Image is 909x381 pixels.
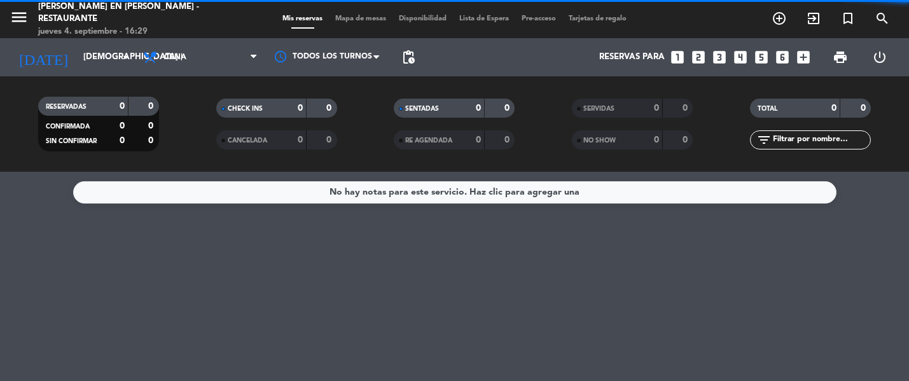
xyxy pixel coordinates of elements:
span: SENTADAS [405,106,439,112]
span: Lista de Espera [453,15,515,22]
strong: 0 [654,135,659,144]
i: looks_5 [753,49,770,66]
strong: 0 [861,104,868,113]
strong: 0 [654,104,659,113]
div: jueves 4. septiembre - 16:29 [38,25,218,38]
span: print [833,50,848,65]
i: menu [10,8,29,27]
span: SERVIDAS [583,106,614,112]
strong: 0 [326,104,334,113]
span: Cena [164,53,186,62]
input: Filtrar por nombre... [772,133,870,147]
strong: 0 [831,104,836,113]
i: filter_list [756,132,772,148]
button: menu [10,8,29,31]
strong: 0 [298,135,303,144]
span: Disponibilidad [392,15,453,22]
span: Mapa de mesas [329,15,392,22]
i: add_circle_outline [772,11,787,26]
strong: 0 [326,135,334,144]
i: search [875,11,890,26]
span: Pre-acceso [515,15,562,22]
span: Mis reservas [276,15,329,22]
div: [PERSON_NAME] en [PERSON_NAME] - Restaurante [38,1,218,25]
i: looks_6 [774,49,791,66]
i: [DATE] [10,43,77,71]
span: NO SHOW [583,137,616,144]
span: Tarjetas de regalo [562,15,633,22]
strong: 0 [683,135,690,144]
strong: 0 [298,104,303,113]
span: RESERVADAS [46,104,87,110]
i: looks_one [669,49,686,66]
i: turned_in_not [840,11,856,26]
i: looks_two [690,49,707,66]
strong: 0 [476,104,481,113]
span: CONFIRMADA [46,123,90,130]
strong: 0 [120,136,125,145]
strong: 0 [148,136,156,145]
span: CANCELADA [228,137,267,144]
strong: 0 [148,121,156,130]
span: TOTAL [758,106,777,112]
span: SIN CONFIRMAR [46,138,97,144]
i: looks_3 [711,49,728,66]
strong: 0 [683,104,690,113]
i: add_box [795,49,812,66]
span: Reservas para [599,52,665,62]
div: No hay notas para este servicio. Haz clic para agregar una [330,185,579,200]
strong: 0 [120,121,125,130]
strong: 0 [476,135,481,144]
span: CHECK INS [228,106,263,112]
div: LOG OUT [860,38,899,76]
strong: 0 [148,102,156,111]
strong: 0 [504,135,512,144]
strong: 0 [120,102,125,111]
span: pending_actions [401,50,416,65]
i: power_settings_new [872,50,887,65]
strong: 0 [504,104,512,113]
i: exit_to_app [806,11,821,26]
i: arrow_drop_down [118,50,134,65]
i: looks_4 [732,49,749,66]
span: RE AGENDADA [405,137,452,144]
